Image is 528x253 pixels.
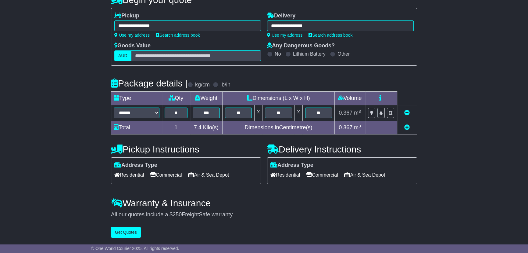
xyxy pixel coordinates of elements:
h4: Package details | [111,78,187,88]
h4: Pickup Instructions [111,144,261,154]
span: © One World Courier 2025. All rights reserved. [91,246,179,251]
a: Use my address [267,33,302,38]
label: AUD [114,50,131,61]
span: m [354,110,361,116]
span: m [354,124,361,130]
label: No [275,51,281,57]
label: Other [337,51,350,57]
a: Search address book [309,33,352,38]
td: Qty [162,92,190,105]
td: Total [111,121,162,134]
label: Goods Value [114,42,151,49]
h4: Delivery Instructions [267,144,417,154]
span: Residential [270,170,300,180]
td: Weight [190,92,222,105]
a: Search address book [156,33,200,38]
span: Residential [114,170,144,180]
td: 1 [162,121,190,134]
td: Volume [334,92,365,105]
div: All our quotes include a $ FreightSafe warranty. [111,211,417,218]
td: Kilo(s) [190,121,222,134]
span: Air & Sea Depot [188,170,229,180]
label: Address Type [114,162,157,169]
a: Remove this item [404,110,410,116]
a: Use my address [114,33,150,38]
td: Dimensions (L x W x H) [222,92,334,105]
a: Add new item [404,124,410,130]
span: 250 [173,211,182,218]
label: kg/cm [195,82,210,88]
span: Air & Sea Depot [344,170,385,180]
sup: 3 [359,124,361,128]
span: Commercial [306,170,338,180]
td: Type [111,92,162,105]
h4: Warranty & Insurance [111,198,417,208]
label: Any Dangerous Goods? [267,42,335,49]
button: Get Quotes [111,227,141,238]
label: Pickup [114,13,139,19]
span: 0.367 [339,110,352,116]
span: Commercial [150,170,182,180]
label: Lithium Battery [293,51,326,57]
td: x [255,105,262,121]
label: lb/in [220,82,230,88]
td: Dimensions in Centimetre(s) [222,121,334,134]
span: 7.4 [194,124,202,130]
label: Address Type [270,162,313,169]
sup: 3 [359,109,361,114]
label: Delivery [267,13,295,19]
span: 0.367 [339,124,352,130]
td: x [294,105,302,121]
